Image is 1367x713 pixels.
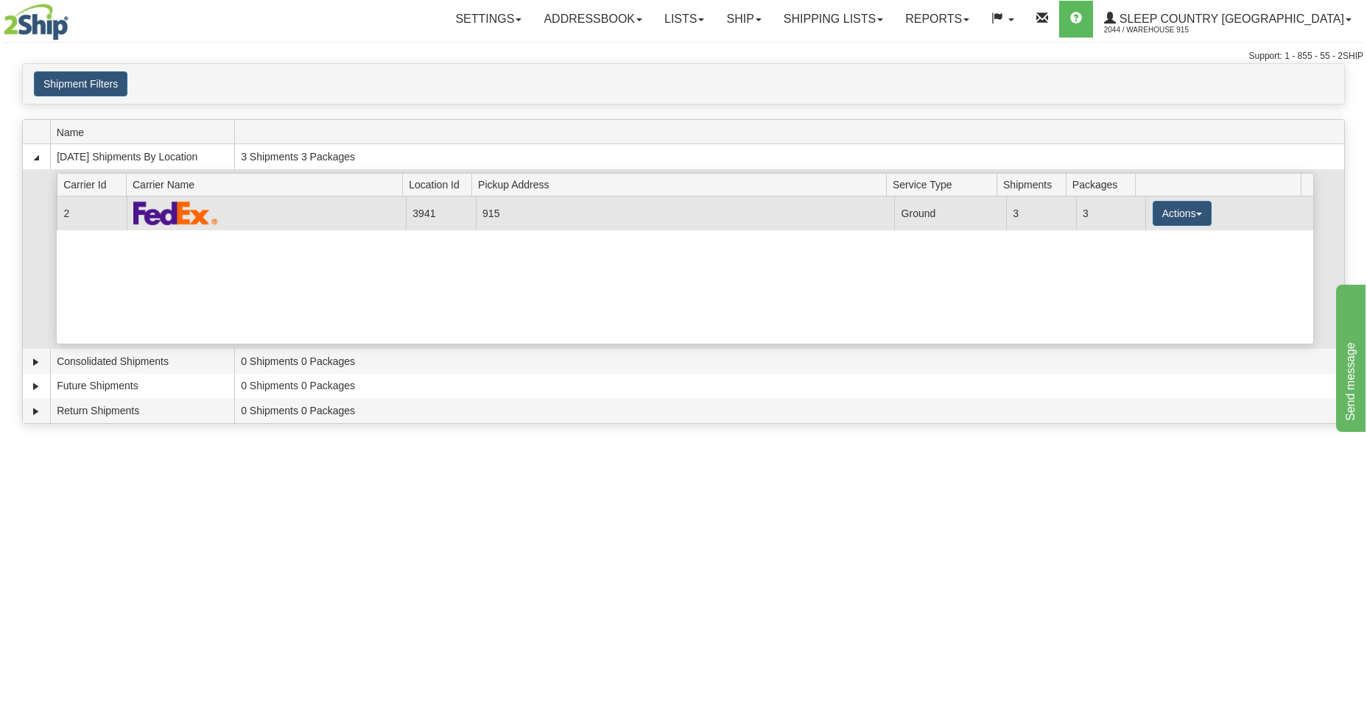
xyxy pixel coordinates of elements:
div: Support: 1 - 855 - 55 - 2SHIP [4,50,1363,63]
td: 3 Shipments 3 Packages [234,144,1344,169]
span: Shipments [1003,173,1066,196]
a: Expand [29,379,43,394]
a: Addressbook [533,1,653,38]
span: Location Id [409,173,471,196]
span: Service Type [893,173,997,196]
span: Name [57,121,234,143]
a: Reports [894,1,980,38]
td: 3 [1006,196,1076,230]
span: 2044 / Warehouse 915 [1104,23,1215,38]
td: 0 Shipments 0 Packages [234,349,1344,374]
span: Pickup Address [478,173,886,196]
td: [DATE] Shipments By Location [50,144,234,169]
button: Shipment Filters [34,71,127,96]
td: Return Shipments [50,398,234,423]
a: Expand [29,355,43,369]
td: Ground [894,196,1006,230]
td: Consolidated Shipments [50,349,234,374]
a: Ship [715,1,772,38]
td: 0 Shipments 0 Packages [234,398,1344,423]
span: Carrier Name [133,173,403,196]
img: logo2044.jpg [4,4,68,40]
td: Future Shipments [50,374,234,399]
td: 3 [1076,196,1146,230]
a: Expand [29,404,43,419]
td: 0 Shipments 0 Packages [234,374,1344,399]
a: Shipping lists [773,1,894,38]
span: Sleep Country [GEOGRAPHIC_DATA] [1116,13,1344,25]
td: 915 [476,196,895,230]
img: FedEx Express® [133,201,218,225]
td: 3941 [406,196,476,230]
div: Send message [11,9,136,26]
span: Packages [1072,173,1135,196]
a: Sleep Country [GEOGRAPHIC_DATA] 2044 / Warehouse 915 [1093,1,1363,38]
span: Carrier Id [63,173,126,196]
td: 2 [57,196,127,230]
iframe: chat widget [1333,281,1366,431]
button: Actions [1153,201,1212,226]
a: Lists [653,1,715,38]
a: Collapse [29,150,43,165]
a: Settings [444,1,533,38]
